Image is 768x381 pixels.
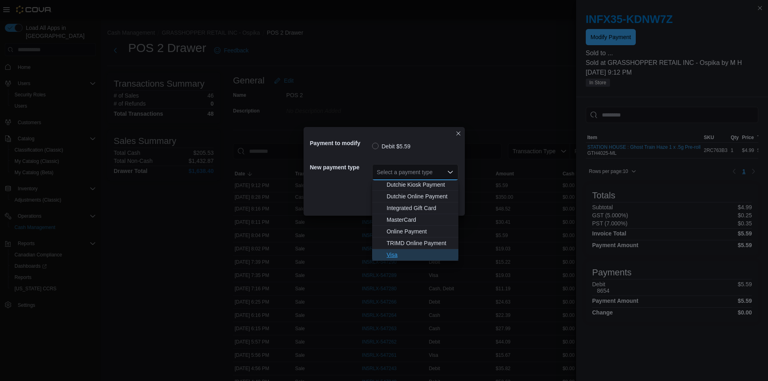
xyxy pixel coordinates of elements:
button: TRIMD Online Payment [372,237,458,249]
span: Dutchie Kiosk Payment [387,181,454,189]
h5: Payment to modify [310,135,370,151]
span: MasterCard [387,216,454,224]
button: Online Payment [372,226,458,237]
button: MasterCard [372,214,458,226]
span: Visa [387,251,454,259]
button: Dutchie Kiosk Payment [372,179,458,191]
button: Visa [372,249,458,261]
button: Integrated Gift Card [372,202,458,214]
button: Closes this modal window [454,129,463,138]
span: Integrated Gift Card [387,204,454,212]
label: Debit $5.59 [372,142,411,151]
span: Online Payment [387,227,454,235]
span: Dutchie Online Payment [387,192,454,200]
div: Choose from the following options [372,121,458,261]
input: Accessible screen reader label [377,167,378,177]
button: Close list of options [447,169,454,175]
button: Dutchie Online Payment [372,191,458,202]
span: TRIMD Online Payment [387,239,454,247]
h5: New payment type [310,159,370,175]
